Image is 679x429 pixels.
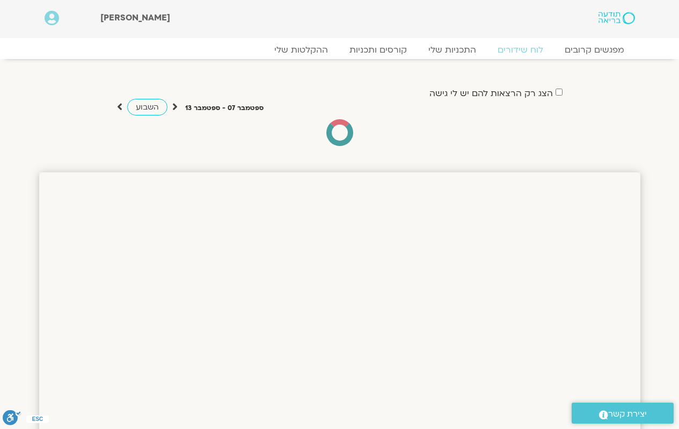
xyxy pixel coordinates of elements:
[487,45,554,55] a: לוח שידורים
[572,403,674,424] a: יצירת קשר
[136,102,159,112] span: השבוע
[185,103,264,114] p: ספטמבר 07 - ספטמבר 13
[100,12,170,24] span: [PERSON_NAME]
[554,45,635,55] a: מפגשים קרובים
[127,99,167,115] a: השבוע
[264,45,339,55] a: ההקלטות שלי
[45,45,635,55] nav: Menu
[418,45,487,55] a: התכניות שלי
[429,89,553,98] label: הצג רק הרצאות להם יש לי גישה
[339,45,418,55] a: קורסים ותכניות
[608,407,647,421] span: יצירת קשר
